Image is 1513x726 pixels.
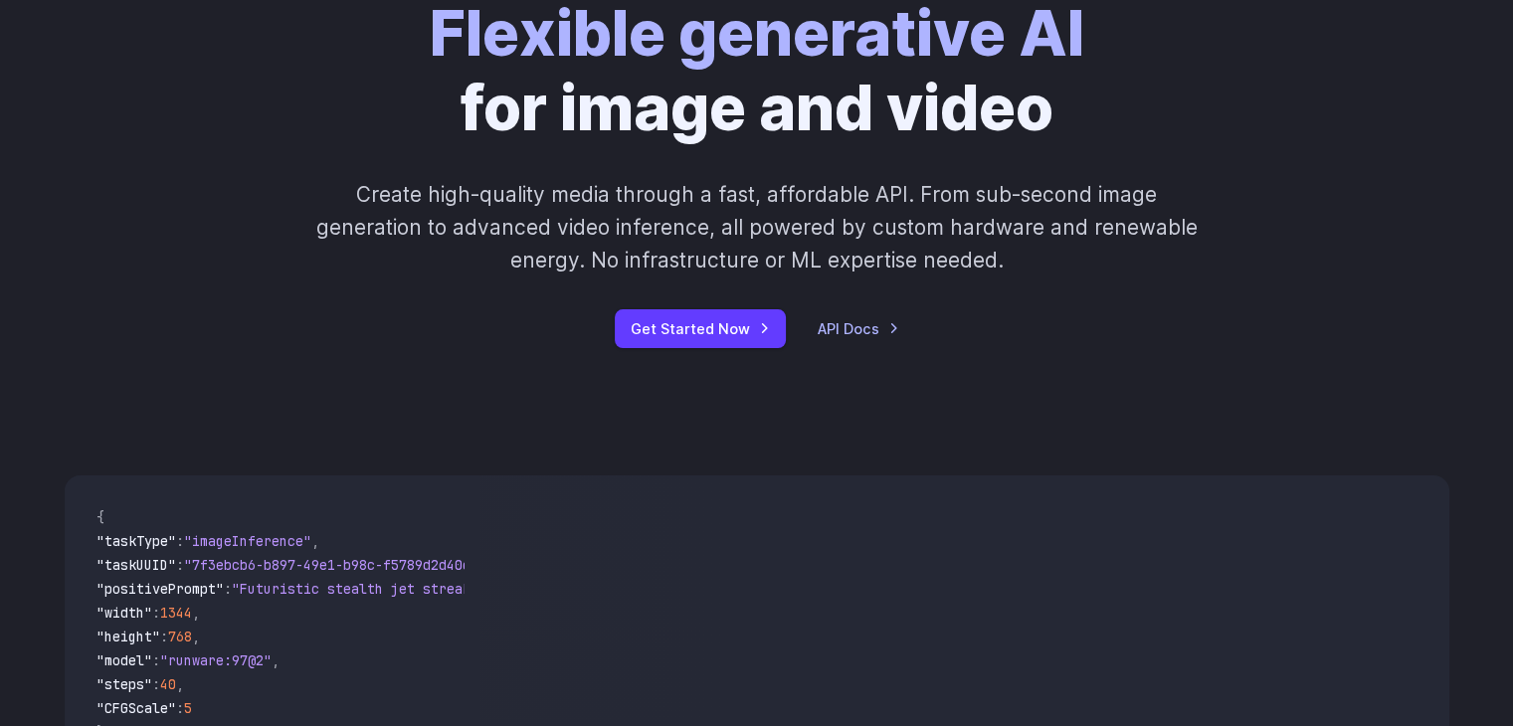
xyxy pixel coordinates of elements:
span: "taskUUID" [96,556,176,574]
span: : [176,699,184,717]
a: Get Started Now [615,309,786,348]
span: "runware:97@2" [160,651,272,669]
span: : [224,580,232,598]
span: "steps" [96,675,152,693]
span: 5 [184,699,192,717]
span: "Futuristic stealth jet streaking through a neon-lit cityscape with glowing purple exhaust" [232,580,956,598]
span: , [192,628,200,645]
a: API Docs [818,317,899,340]
span: : [152,651,160,669]
span: "7f3ebcb6-b897-49e1-b98c-f5789d2d40d7" [184,556,486,574]
span: "positivePrompt" [96,580,224,598]
span: 768 [168,628,192,645]
span: , [311,532,319,550]
span: : [176,556,184,574]
span: , [192,604,200,622]
span: "taskType" [96,532,176,550]
span: , [272,651,280,669]
span: "model" [96,651,152,669]
span: "width" [96,604,152,622]
span: { [96,508,104,526]
span: 40 [160,675,176,693]
span: : [160,628,168,645]
span: "height" [96,628,160,645]
span: "imageInference" [184,532,311,550]
span: : [152,675,160,693]
p: Create high-quality media through a fast, affordable API. From sub-second image generation to adv... [313,178,1200,277]
span: , [176,675,184,693]
span: "CFGScale" [96,699,176,717]
span: : [176,532,184,550]
span: : [152,604,160,622]
span: 1344 [160,604,192,622]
